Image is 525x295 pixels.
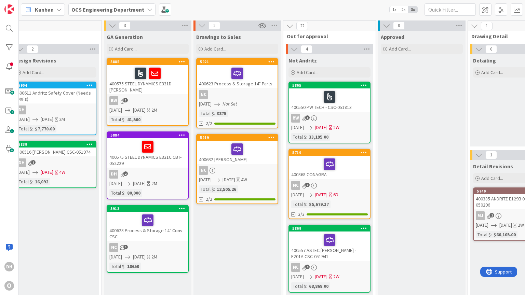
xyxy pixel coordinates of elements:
span: [DATE] [476,222,488,229]
div: 6D [333,191,338,198]
div: 5921 [200,59,278,64]
span: [DATE] [315,273,327,280]
div: Total $ [109,263,124,270]
div: BW [291,114,300,123]
span: 1x [390,6,399,13]
div: NC [197,90,278,99]
span: 2 [27,45,38,53]
div: $7,770.00 [33,125,56,132]
div: 5869 [289,225,370,231]
span: : [306,133,307,141]
span: 1 [481,22,493,30]
a: 5919400632 [PERSON_NAME]NC[DATE][DATE]4WTotal $:12,505.262/2 [196,134,278,204]
div: $5,679.37 [307,200,331,208]
span: Approved [381,33,404,40]
span: [DATE] [291,273,304,280]
div: Total $ [291,200,306,208]
span: 3 [119,22,131,30]
div: 2M [151,253,157,261]
div: 18650 [125,263,141,270]
span: [DATE] [109,253,122,261]
div: 400623 Process & Storage 14" Conv CSC- [107,212,188,241]
div: BW [289,114,370,123]
span: [DATE] [133,180,146,187]
div: 5884400575 STEEL DYNAMICS E331C CBT-052229 [107,132,188,168]
span: 4 [301,45,312,53]
span: [DATE] [109,107,122,114]
div: Total $ [199,110,214,117]
span: 1 [123,245,128,249]
span: 2x [399,6,408,13]
div: 4W [241,176,247,183]
div: 5921 [197,59,278,65]
span: [DATE] [199,176,212,183]
span: 2 [208,22,220,30]
span: 2 [123,171,128,176]
div: 68,868.00 [307,282,330,290]
span: [DATE] [291,124,304,131]
div: 5919 [197,135,278,141]
a: 5839400516 [PERSON_NAME] CSC-051974DH[DATE][DATE]4WTotal $:16,092 [14,141,96,188]
div: 5885 [107,59,188,65]
a: 5913400623 Process & Storage 14" Conv CSC-NC[DATE][DATE]2MTotal $:18650 [107,205,189,273]
div: NC [291,263,300,272]
div: 16,092 [33,178,50,185]
span: 0 [485,45,497,53]
div: 41,500 [125,116,142,123]
div: 400516 [PERSON_NAME] CSC-051974 [15,147,96,156]
span: : [491,231,492,238]
span: : [32,178,33,185]
span: 5 [305,115,310,120]
a: 5885400575 STEEL DYNAMICS E331D [PERSON_NAME]BW[DATE][DATE]2MTotal $:41,500 [107,58,189,126]
div: DH [109,170,118,179]
div: DH [15,158,96,167]
span: : [124,189,125,197]
div: NC [107,243,188,252]
div: 5904400611 Andritz Safety Cover (Needs DXFs) [15,82,96,103]
div: 5839400516 [PERSON_NAME] CSC-051974 [15,141,96,156]
span: [DATE] [223,176,235,183]
a: 5865400550 PW TECH - CSC-051813BW[DATE][DATE]2WTotal $:33,195.00 [288,82,371,143]
div: 5839 [18,142,96,147]
a: 5719400368 CONAGRANC[DATE][DATE]6DTotal $:$5,679.373/3 [288,149,371,219]
div: 2W [333,124,339,131]
div: BW [109,96,118,105]
span: [DATE] [133,107,146,114]
span: GA Generation [107,33,143,40]
i: Not Set [223,101,237,107]
div: 5885400575 STEEL DYNAMICS E331D [PERSON_NAME] [107,59,188,94]
span: Drawings to Sales [196,33,241,40]
div: 4W [59,169,65,176]
div: 400632 [PERSON_NAME] [197,141,278,164]
div: 5921400623 Process & Storage 14" Parts [197,59,278,88]
span: [DATE] [17,169,30,176]
img: Visit kanbanzone.com [4,4,14,14]
a: 5869400557 ASTEC [PERSON_NAME] - E201A CSC-051941NC[DATE][DATE]2WTotal $:68,868.00 [288,225,371,293]
div: 5913400623 Process & Storage 14" Conv CSC- [107,206,188,241]
span: 2 [305,183,310,187]
span: [DATE] [291,191,304,198]
span: Add Card... [297,69,319,75]
span: [DATE] [133,253,146,261]
div: NC [197,166,278,175]
div: 5913 [107,206,188,212]
div: MJ [476,211,485,220]
div: 5865400550 PW TECH - CSC-051813 [289,82,370,112]
a: 5884400575 STEEL DYNAMICS E331C CBT-052229DH[DATE][DATE]2MTotal $:80,000 [107,131,189,199]
div: Total $ [199,185,214,193]
span: 3x [408,6,417,13]
div: 80,000 [125,189,142,197]
span: 3 [123,98,128,102]
span: 4 [305,265,310,269]
span: Detail Revisions [473,163,513,170]
div: 2M [151,180,157,187]
div: BW [107,96,188,105]
div: 3875 [215,110,228,117]
span: Add Card... [204,46,226,52]
div: 5884 [107,132,188,138]
span: 0 [393,22,405,30]
div: 400575 STEEL DYNAMICS E331C CBT-052229 [107,138,188,168]
div: NC [199,166,208,175]
span: Kanban [35,5,54,14]
span: 2 [490,213,494,217]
